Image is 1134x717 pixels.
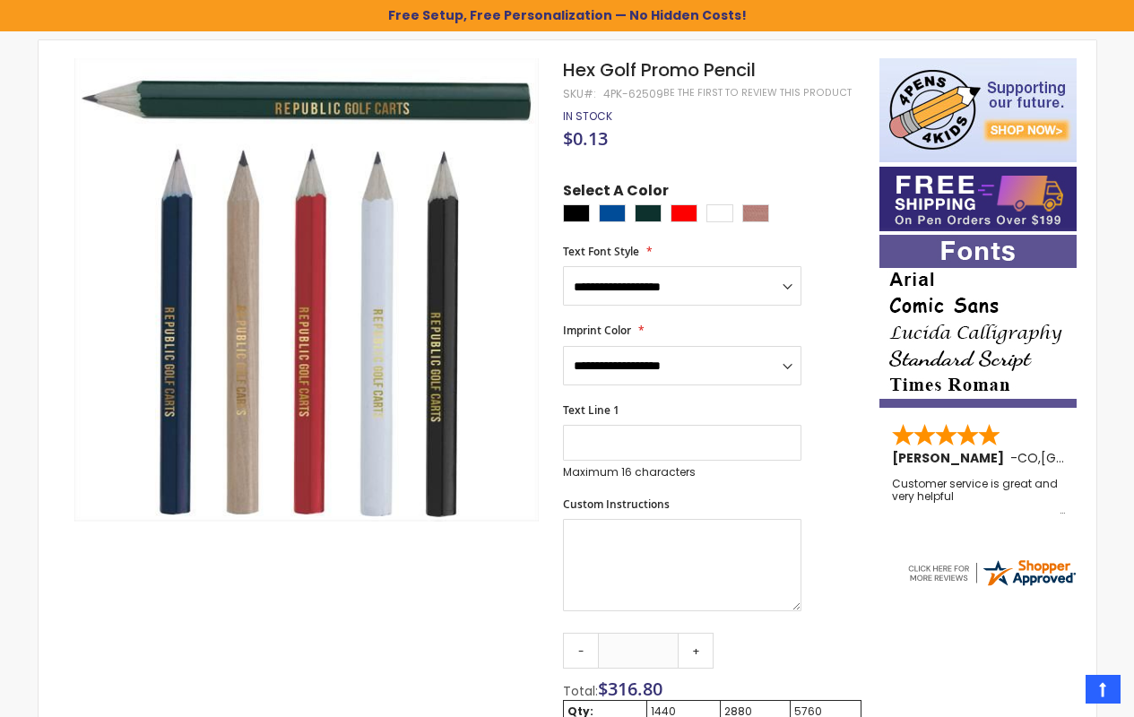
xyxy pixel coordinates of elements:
[563,633,599,669] a: -
[563,465,801,479] p: Maximum 16 characters
[671,204,697,222] div: Red
[879,167,1077,231] img: Free shipping on orders over $199
[742,204,769,222] div: Natural
[563,126,608,151] span: $0.13
[563,682,598,700] span: Total:
[74,56,540,522] img: Hex Golf Promo Pencil
[879,58,1077,162] img: 4pens 4 kids
[1017,449,1038,467] span: CO
[678,633,714,669] a: +
[563,86,596,101] strong: SKU
[563,57,756,82] span: Hex Golf Promo Pencil
[563,402,619,418] span: Text Line 1
[563,323,631,338] span: Imprint Color
[563,204,590,222] div: Black
[598,677,662,701] span: $
[603,87,663,101] div: 4PK-62509
[563,181,669,205] span: Select A Color
[706,204,733,222] div: White
[563,497,670,512] span: Custom Instructions
[608,677,662,701] span: 316.80
[563,244,639,259] span: Text Font Style
[892,478,1066,516] div: Customer service is great and very helpful
[879,235,1077,408] img: font-personalization-examples
[599,204,626,222] div: Dark Blue
[892,449,1010,467] span: [PERSON_NAME]
[663,86,852,99] a: Be the first to review this product
[905,577,1078,592] a: 4pens.com certificate URL
[563,109,612,124] div: Availability
[635,204,662,222] div: Mallard
[905,557,1078,589] img: 4pens.com widget logo
[563,108,612,124] span: In stock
